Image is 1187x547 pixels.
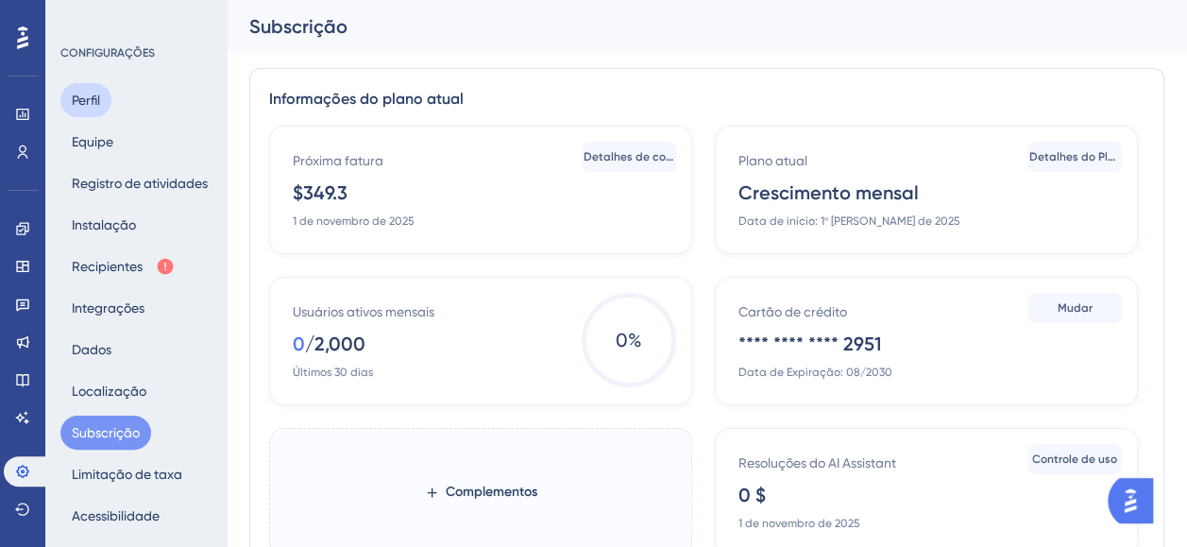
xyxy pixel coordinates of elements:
[60,291,156,325] button: Integrações
[446,481,537,504] span: Complementos
[293,149,383,172] div: Próxima fatura
[394,475,568,509] button: Complementos
[738,365,892,380] div: Data de Expiração: 08/2030
[738,179,919,206] div: Crescimento mensal
[72,255,143,278] font: Recipientes
[60,249,186,283] button: Recipientes
[60,416,151,450] button: Subscrição
[738,149,807,172] div: Plano atual
[1027,293,1122,323] button: Mudar
[305,331,365,357] div: /
[60,45,213,60] div: CONFIGURAÇÕES
[1029,149,1120,164] span: Detalhes do Plano
[1058,300,1093,316] span: Mudar
[60,499,171,533] button: Acessibilidade
[293,214,415,229] div: 1 de novembro de 2025
[60,457,194,491] button: Limitação de taxa
[738,214,960,229] div: Data de início: 1º [PERSON_NAME] de 2025
[738,516,860,531] div: 1 de novembro de 2025
[293,179,348,206] div: $349.3
[60,83,111,117] button: Perfil
[60,374,158,408] button: Localização
[616,327,628,353] font: 0
[293,331,305,357] div: 0
[738,482,766,508] div: 0 $
[293,300,434,323] div: Usuários ativos mensais
[582,142,676,172] button: Detalhes de cobrança
[249,13,1117,40] div: Subscrição
[582,293,676,387] span: %
[293,365,373,380] div: Últimos 30 dias
[60,333,123,367] button: Dados
[1032,452,1117,467] span: Controle de uso
[60,166,219,200] button: Registro de atividades
[60,125,125,159] button: Equipe
[738,300,847,323] div: Cartão de crédito
[60,208,147,242] button: Instalação
[1108,472,1164,529] iframe: UserGuiding AI Assistant Launcher
[584,149,674,164] span: Detalhes de cobrança
[1027,444,1122,474] button: Controle de uso
[738,452,896,474] div: Resoluções do AI Assistant
[314,331,365,357] font: 2,000
[1027,142,1122,172] button: Detalhes do Plano
[269,88,1145,111] div: Informações do plano atual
